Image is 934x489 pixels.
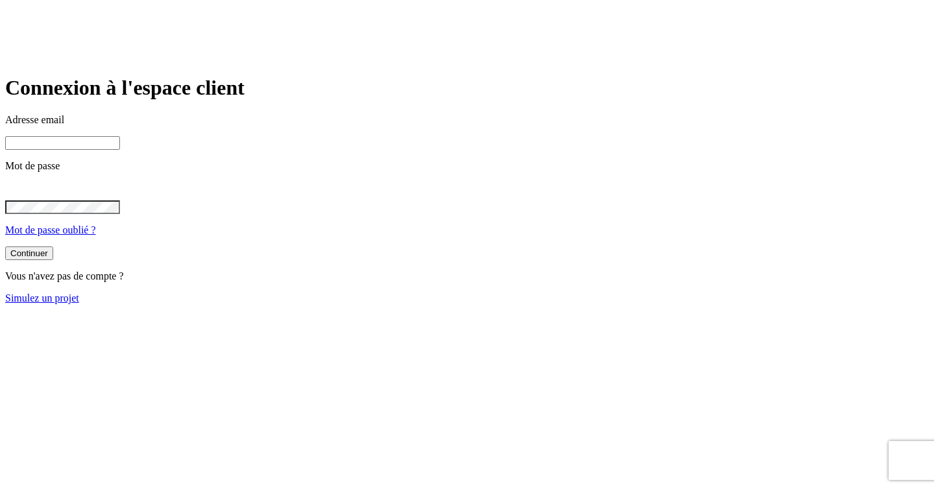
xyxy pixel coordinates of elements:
a: Simulez un projet [5,292,79,304]
div: Continuer [10,248,48,258]
button: Continuer [5,246,53,260]
p: Mot de passe [5,160,929,172]
a: Mot de passe oublié ? [5,224,96,235]
p: Adresse email [5,114,929,126]
p: Vous n'avez pas de compte ? [5,270,929,282]
h1: Connexion à l'espace client [5,76,929,100]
